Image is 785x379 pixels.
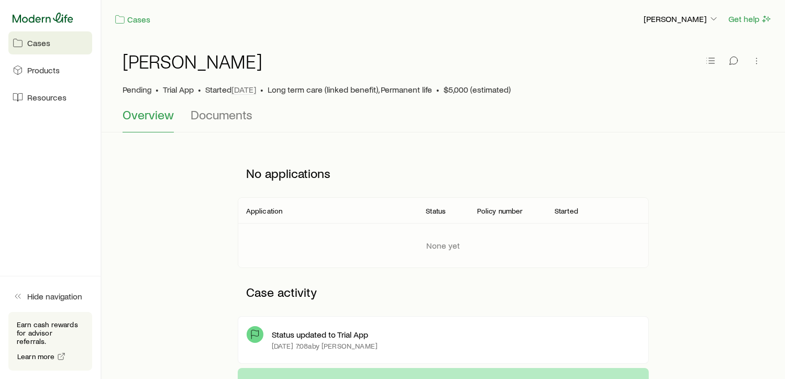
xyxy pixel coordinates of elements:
p: Policy number [478,207,523,215]
div: Case details tabs [123,107,764,132]
span: • [156,84,159,95]
span: • [436,84,439,95]
span: Cases [27,38,50,48]
div: Earn cash rewards for advisor referrals.Learn more [8,312,92,371]
span: Resources [27,92,67,103]
span: Hide navigation [27,291,82,302]
span: Learn more [17,353,55,360]
span: Documents [191,107,252,122]
span: [DATE] [231,84,256,95]
p: Status [426,207,446,215]
p: Status updated to Trial App [272,329,368,340]
span: Products [27,65,60,75]
p: Case activity [238,276,649,308]
a: Cases [8,31,92,54]
span: • [260,84,263,95]
span: Overview [123,107,174,122]
p: [DATE] 7:08a by [PERSON_NAME] [272,342,378,350]
h1: [PERSON_NAME] [123,51,262,72]
p: Started [555,207,578,215]
button: Get help [728,13,772,25]
p: Pending [123,84,151,95]
a: Resources [8,86,92,109]
p: Earn cash rewards for advisor referrals. [17,320,84,345]
span: • [198,84,201,95]
p: None yet [427,240,460,251]
p: [PERSON_NAME] [644,14,719,24]
a: Cases [114,14,151,26]
button: [PERSON_NAME] [643,13,720,26]
a: Products [8,59,92,82]
p: Application [246,207,283,215]
p: No applications [238,158,649,189]
span: Trial App [163,84,194,95]
button: Hide navigation [8,285,92,308]
span: $5,000 (estimated) [444,84,511,95]
p: Started [205,84,256,95]
span: Long term care (linked benefit), Permanent life [268,84,432,95]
